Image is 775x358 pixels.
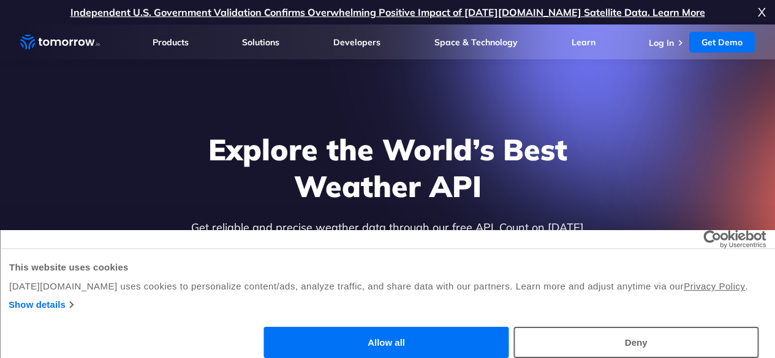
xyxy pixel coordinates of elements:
button: Allow all [264,327,509,358]
a: Home link [20,33,100,51]
a: Show details [9,297,73,312]
a: Space & Technology [434,37,518,48]
a: Privacy Policy [684,281,745,291]
a: Independent U.S. Government Validation Confirms Overwhelming Positive Impact of [DATE][DOMAIN_NAM... [70,6,705,18]
a: Get Demo [689,32,755,53]
button: Deny [513,327,758,358]
a: Developers [333,37,380,48]
div: [DATE][DOMAIN_NAME] uses cookies to personalize content/ads, analyze traffic, and share data with... [9,279,766,294]
a: Usercentrics Cookiebot - opens in a new window [659,230,766,248]
a: Learn [572,37,595,48]
a: Products [153,37,189,48]
div: This website uses cookies [9,260,766,275]
a: Log In [649,37,674,48]
h1: Explore the World’s Best Weather API [151,131,624,204]
p: Get reliable and precise weather data through our free API. Count on [DATE][DOMAIN_NAME] for quic... [151,219,624,288]
a: Solutions [242,37,279,48]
